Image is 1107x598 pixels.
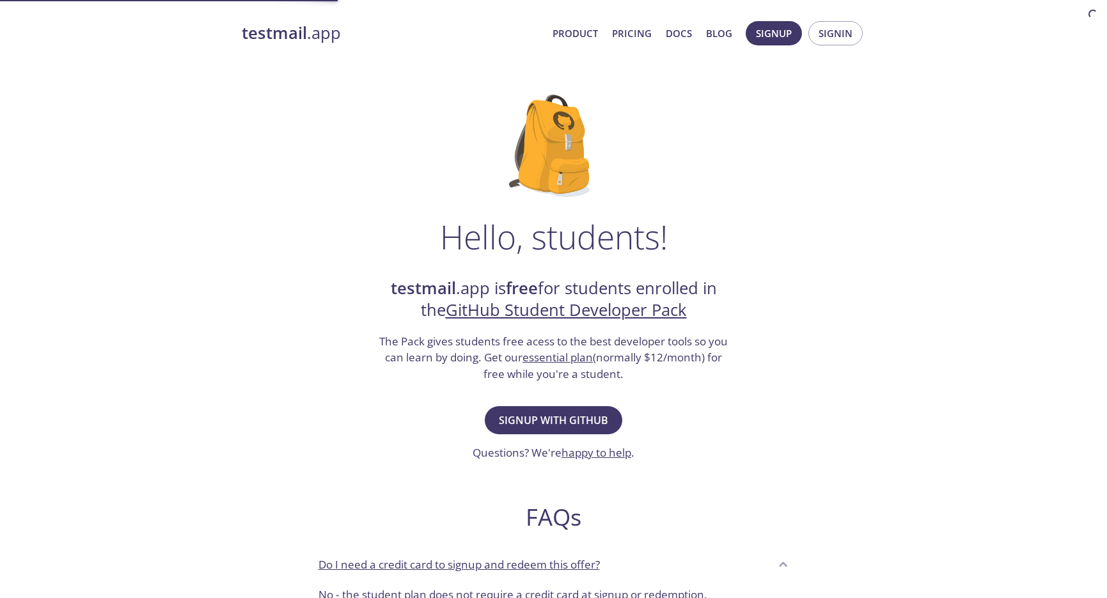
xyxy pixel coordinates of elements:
span: Signup [756,25,792,42]
button: Signup with GitHub [485,406,622,434]
p: Do I need a credit card to signup and redeem this offer? [318,556,600,573]
button: Signup [746,21,802,45]
a: testmail.app [242,22,542,44]
h1: Hello, students! [440,217,668,256]
a: Blog [706,25,732,42]
span: Signup with GitHub [499,411,608,429]
h3: Questions? We're . [473,445,634,461]
strong: testmail [242,22,307,44]
button: Signin [808,21,863,45]
strong: free [506,277,538,299]
span: Signin [819,25,852,42]
a: Product [553,25,598,42]
a: GitHub Student Developer Pack [446,299,687,321]
a: essential plan [522,350,593,365]
strong: testmail [391,277,456,299]
a: Pricing [612,25,652,42]
a: happy to help [561,445,631,460]
a: Docs [666,25,692,42]
h2: FAQs [308,503,799,531]
img: github-student-backpack.png [509,95,598,197]
h3: The Pack gives students free acess to the best developer tools so you can learn by doing. Get our... [378,333,730,382]
h2: .app is for students enrolled in the [378,278,730,322]
div: Do I need a credit card to signup and redeem this offer? [308,547,799,581]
